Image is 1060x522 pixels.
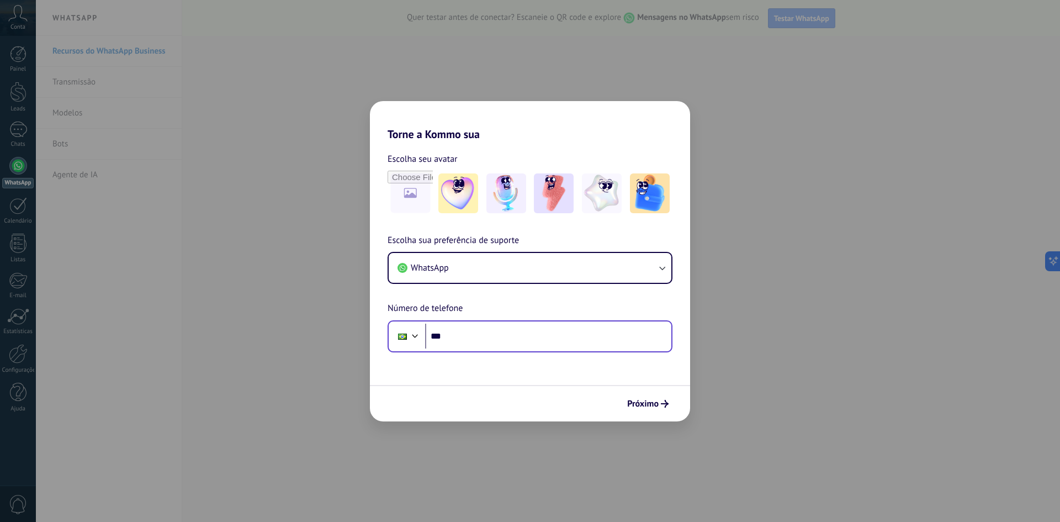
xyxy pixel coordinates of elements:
[486,173,526,213] img: -2.jpeg
[622,394,674,413] button: Próximo
[392,325,413,348] div: Brazil: + 55
[627,400,659,408] span: Próximo
[370,101,690,141] h2: Torne a Kommo sua
[534,173,574,213] img: -3.jpeg
[582,173,622,213] img: -4.jpeg
[438,173,478,213] img: -1.jpeg
[389,253,671,283] button: WhatsApp
[388,302,463,316] span: Número de telefone
[411,262,449,273] span: WhatsApp
[388,152,458,166] span: Escolha seu avatar
[630,173,670,213] img: -5.jpeg
[388,234,519,248] span: Escolha sua preferência de suporte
